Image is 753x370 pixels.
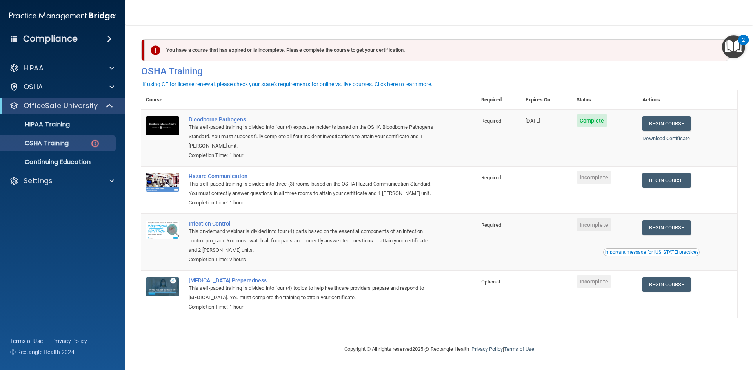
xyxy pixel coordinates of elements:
h4: Compliance [23,33,78,44]
a: Privacy Policy [471,346,502,352]
p: Settings [24,176,53,186]
a: Settings [9,176,114,186]
p: HIPAA [24,63,44,73]
a: Privacy Policy [52,337,87,345]
div: This self-paced training is divided into four (4) exposure incidents based on the OSHA Bloodborne... [189,123,437,151]
a: Begin Course [642,173,690,188]
button: Read this if you are a dental practitioner in the state of CA [603,248,700,256]
th: Expires On [521,90,572,110]
h4: OSHA Training [141,66,737,77]
a: HIPAA [9,63,114,73]
p: OSHA [24,82,43,92]
a: OSHA [9,82,114,92]
span: Required [481,175,501,180]
div: Important message for [US_STATE] practices [604,250,698,254]
th: Actions [638,90,737,110]
a: Download Certificate [642,135,690,141]
div: If using CE for license renewal, please check your state's requirements for online vs. live cours... [142,81,433,87]
button: Open Resource Center, 2 new notifications [722,35,745,58]
p: HIPAA Training [5,121,70,128]
img: danger-circle.6113f641.png [90,139,100,148]
a: Infection Control [189,220,437,227]
a: Terms of Use [10,337,43,345]
span: Required [481,118,501,124]
div: Completion Time: 1 hour [189,198,437,208]
a: Hazard Communication [189,173,437,179]
p: OfficeSafe University [24,101,98,110]
a: [MEDICAL_DATA] Preparedness [189,277,437,283]
a: Begin Course [642,220,690,235]
th: Course [141,90,184,110]
span: Required [481,222,501,228]
th: Status [572,90,638,110]
img: PMB logo [9,8,116,24]
span: Incomplete [577,275,611,288]
div: This self-paced training is divided into four (4) topics to help healthcare providers prepare and... [189,283,437,302]
span: [DATE] [526,118,540,124]
span: Incomplete [577,171,611,184]
div: Completion Time: 1 hour [189,151,437,160]
p: OSHA Training [5,139,69,147]
div: You have a course that has expired or is incomplete. Please complete the course to get your certi... [144,39,729,61]
div: This self-paced training is divided into three (3) rooms based on the OSHA Hazard Communication S... [189,179,437,198]
span: Ⓒ Rectangle Health 2024 [10,348,75,356]
div: Completion Time: 1 hour [189,302,437,312]
img: exclamation-circle-solid-danger.72ef9ffc.png [151,45,160,55]
button: If using CE for license renewal, please check your state's requirements for online vs. live cours... [141,80,434,88]
a: Terms of Use [504,346,534,352]
p: Continuing Education [5,158,112,166]
a: OfficeSafe University [9,101,114,110]
span: Complete [577,114,607,127]
a: Begin Course [642,116,690,131]
div: 2 [742,40,745,50]
a: Bloodborne Pathogens [189,116,437,123]
th: Required [477,90,521,110]
span: Optional [481,279,500,285]
span: Incomplete [577,218,611,231]
div: Copyright © All rights reserved 2025 @ Rectangle Health | | [296,337,582,362]
div: Completion Time: 2 hours [189,255,437,264]
div: This on-demand webinar is divided into four (4) parts based on the essential components of an inf... [189,227,437,255]
a: Begin Course [642,277,690,292]
iframe: Drift Widget Chat Controller [617,314,744,346]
